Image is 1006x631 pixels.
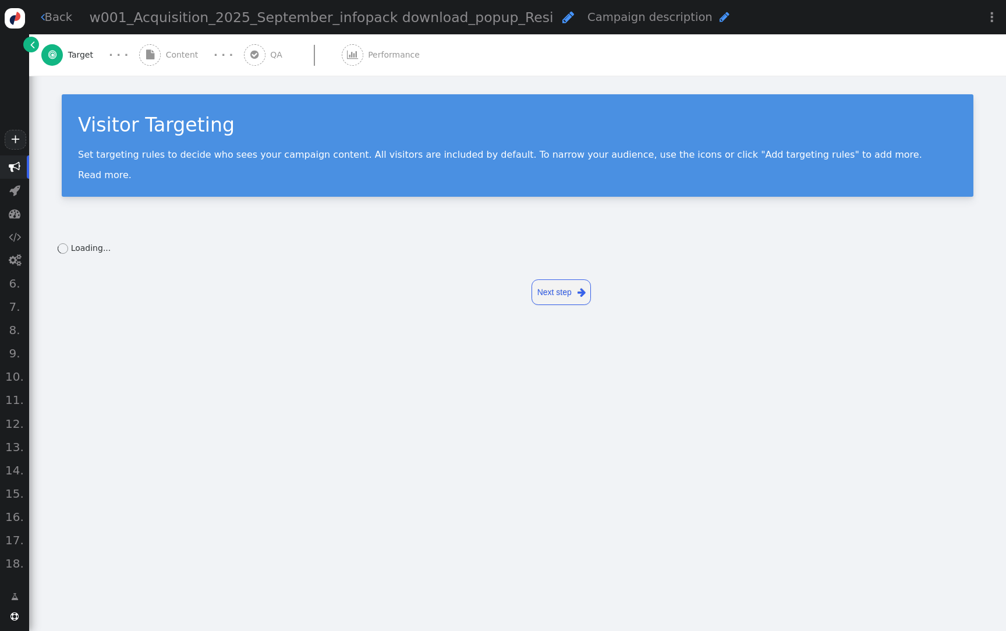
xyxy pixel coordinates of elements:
span:  [146,50,154,59]
div: Visitor Targeting [78,111,957,140]
span: Performance [368,49,424,61]
img: logo-icon.svg [5,8,25,29]
span:  [9,231,21,243]
span:  [347,50,358,59]
span: Campaign description [587,10,713,24]
span:  [9,208,20,219]
span:  [9,161,20,173]
a:  QA [244,34,342,76]
span: Content [166,49,203,61]
a:  Target · · · [41,34,139,76]
a: + [5,130,26,150]
span:  [10,612,19,621]
a: Next step [532,279,591,305]
span:  [562,10,574,24]
span:  [578,285,586,300]
a:  [3,586,27,607]
a: Back [41,9,73,26]
span:  [41,11,45,23]
span:  [9,185,20,196]
a:  Content · · · [139,34,244,76]
p: Set targeting rules to decide who sees your campaign content. All visitors are included by defaul... [78,149,957,160]
span:  [48,50,56,59]
span:  [720,11,729,23]
span: w001_Acquisition_2025_September_infopack download_popup_Resi [90,9,554,26]
div: · · · [214,47,233,63]
a:  [23,37,39,52]
span: Target [68,49,98,61]
span:  [9,254,21,266]
a: Read more. [78,169,132,180]
span:  [250,50,258,59]
span: Loading... [71,243,111,253]
a:  Performance [342,34,446,76]
span:  [30,38,35,51]
span:  [11,591,19,603]
span: QA [270,49,287,61]
div: · · · [109,47,128,63]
